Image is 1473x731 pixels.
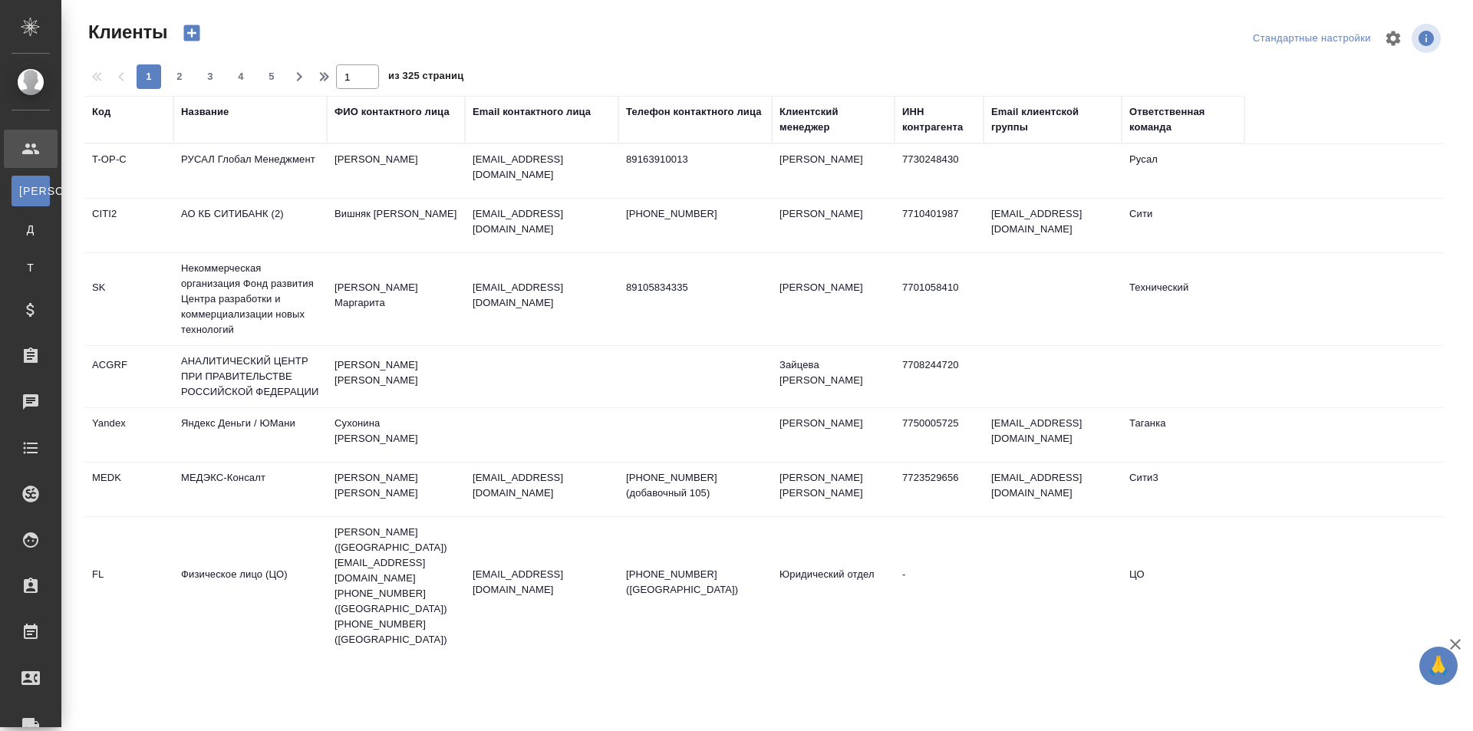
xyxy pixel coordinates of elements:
[984,408,1122,462] td: [EMAIL_ADDRESS][DOMAIN_NAME]
[626,104,762,120] div: Телефон контактного лица
[19,222,42,237] span: Д
[173,559,327,613] td: Физическое лицо (ЦО)
[84,408,173,462] td: Yandex
[626,470,764,501] p: [PHONE_NUMBER] (добавочный 105)
[84,463,173,516] td: MEDK
[902,104,976,135] div: ИНН контрагента
[895,144,984,198] td: 7730248430
[259,64,284,89] button: 5
[327,144,465,198] td: [PERSON_NAME]
[1412,24,1444,53] span: Посмотреть информацию
[626,152,764,167] p: 89163910013
[626,206,764,222] p: [PHONE_NUMBER]
[173,199,327,252] td: АО КБ СИТИБАНК (2)
[473,152,611,183] p: [EMAIL_ADDRESS][DOMAIN_NAME]
[173,253,327,345] td: Некоммерческая организация Фонд развития Центра разработки и коммерциализации новых технологий
[895,463,984,516] td: 7723529656
[84,144,173,198] td: T-OP-C
[334,104,450,120] div: ФИО контактного лица
[181,104,229,120] div: Название
[473,104,591,120] div: Email контактного лица
[772,272,895,326] td: [PERSON_NAME]
[1122,199,1244,252] td: Сити
[388,67,463,89] span: из 325 страниц
[772,463,895,516] td: [PERSON_NAME] [PERSON_NAME]
[626,567,764,598] p: [PHONE_NUMBER] ([GEOGRAPHIC_DATA])
[772,199,895,252] td: [PERSON_NAME]
[1122,144,1244,198] td: Русал
[779,104,887,135] div: Клиентский менеджер
[327,517,465,655] td: [PERSON_NAME] ([GEOGRAPHIC_DATA]) [EMAIL_ADDRESS][DOMAIN_NAME] [PHONE_NUMBER] ([GEOGRAPHIC_DATA])...
[167,69,192,84] span: 2
[1122,559,1244,613] td: ЦО
[167,64,192,89] button: 2
[473,470,611,501] p: [EMAIL_ADDRESS][DOMAIN_NAME]
[772,559,895,613] td: Юридический отдел
[259,69,284,84] span: 5
[626,280,764,295] p: 89105834335
[173,408,327,462] td: Яндекс Деньги / ЮМани
[895,272,984,326] td: 7701058410
[1122,272,1244,326] td: Технический
[327,199,465,252] td: Вишняк [PERSON_NAME]
[895,199,984,252] td: 7710401987
[895,559,984,613] td: -
[173,463,327,516] td: МЕДЭКС-Консалт
[1122,463,1244,516] td: Сити3
[92,104,110,120] div: Код
[12,176,50,206] a: [PERSON_NAME]
[84,559,173,613] td: FL
[772,408,895,462] td: [PERSON_NAME]
[1122,408,1244,462] td: Таганка
[473,206,611,237] p: [EMAIL_ADDRESS][DOMAIN_NAME]
[327,272,465,326] td: [PERSON_NAME] Маргарита
[473,567,611,598] p: [EMAIL_ADDRESS][DOMAIN_NAME]
[772,144,895,198] td: [PERSON_NAME]
[229,69,253,84] span: 4
[327,350,465,403] td: [PERSON_NAME] [PERSON_NAME]
[173,144,327,198] td: РУСАЛ Глобал Менеджмент
[1249,27,1375,51] div: split button
[84,272,173,326] td: SK
[12,214,50,245] a: Д
[772,350,895,403] td: Зайцева [PERSON_NAME]
[984,463,1122,516] td: [EMAIL_ADDRESS][DOMAIN_NAME]
[1129,104,1237,135] div: Ответственная команда
[229,64,253,89] button: 4
[84,350,173,403] td: ACGRF
[984,199,1122,252] td: [EMAIL_ADDRESS][DOMAIN_NAME]
[1425,650,1452,682] span: 🙏
[84,20,167,44] span: Клиенты
[1419,647,1458,685] button: 🙏
[473,280,611,311] p: [EMAIL_ADDRESS][DOMAIN_NAME]
[327,463,465,516] td: [PERSON_NAME] [PERSON_NAME]
[198,69,222,84] span: 3
[198,64,222,89] button: 3
[19,183,42,199] span: [PERSON_NAME]
[327,408,465,462] td: Сухонина [PERSON_NAME]
[12,252,50,283] a: Т
[895,408,984,462] td: 7750005725
[173,346,327,407] td: АНАЛИТИЧЕСКИЙ ЦЕНТР ПРИ ПРАВИТЕЛЬСТВЕ РОССИЙСКОЙ ФЕДЕРАЦИИ
[991,104,1114,135] div: Email клиентской группы
[173,20,210,46] button: Создать
[1375,20,1412,57] span: Настроить таблицу
[19,260,42,275] span: Т
[895,350,984,403] td: 7708244720
[84,199,173,252] td: CITI2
